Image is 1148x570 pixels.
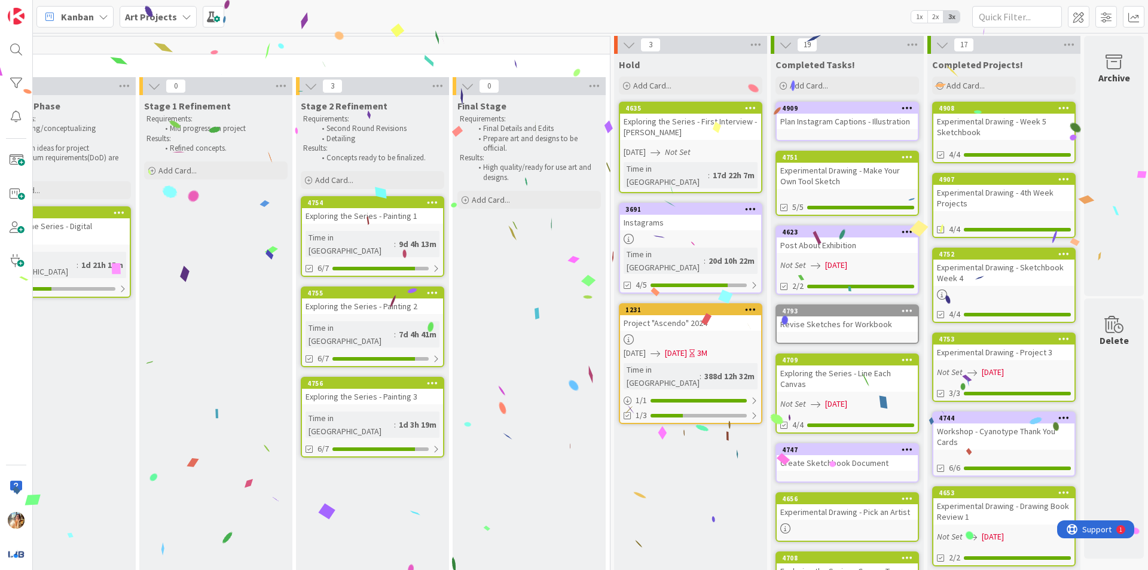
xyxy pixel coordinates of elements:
[307,379,443,388] div: 4756
[624,146,646,158] span: [DATE]
[933,498,1074,525] div: Experimental Drawing - Drawing Book Review 1
[625,104,761,112] div: 4635
[2,144,129,153] li: Rough ideas for project
[472,194,510,205] span: Add Card...
[947,80,985,91] span: Add Card...
[782,228,918,236] div: 4623
[790,80,828,91] span: Add Card...
[933,487,1074,525] div: 4653Experimental Drawing - Drawing Book Review 1
[933,423,1074,450] div: Workshop - Cyanotype Thank You Cards
[479,79,499,93] span: 0
[166,79,186,93] span: 0
[933,174,1074,185] div: 4907
[8,545,25,562] img: avatar
[624,248,704,274] div: Time in [GEOGRAPHIC_DATA]
[704,254,706,267] span: :
[620,393,761,408] div: 1/1
[78,258,126,272] div: 1d 21h 15m
[777,152,918,163] div: 4751
[302,288,443,298] div: 4755
[933,334,1074,345] div: 4753
[158,144,286,153] li: Refined concepts.
[620,103,761,114] div: 4635
[792,280,804,292] span: 2/2
[933,185,1074,211] div: Experimental Drawing - 4th Week Projects
[302,197,443,224] div: 4754Exploring the Series - Painting 1
[939,175,1074,184] div: 4907
[472,124,599,133] li: Final Details and Edits
[624,162,708,188] div: Time in [GEOGRAPHIC_DATA]
[396,418,439,431] div: 1d 3h 19m
[777,365,918,392] div: Exploring the Series - Line Each Canvas
[949,148,960,161] span: 4/4
[949,551,960,564] span: 2/2
[933,487,1074,498] div: 4653
[302,197,443,208] div: 4754
[396,328,439,341] div: 7d 4h 41m
[633,80,671,91] span: Add Card...
[697,347,707,359] div: 3M
[939,335,1074,343] div: 4753
[706,254,758,267] div: 20d 10h 22m
[782,307,918,315] div: 4793
[927,11,944,23] span: 2x
[777,237,918,253] div: Post About Exhibition
[777,504,918,520] div: Experimental Drawing - Pick an Artist
[25,2,54,16] span: Support
[636,409,647,422] span: 1/3
[394,328,396,341] span: :
[303,114,442,124] p: Requirements:
[782,446,918,454] div: 4747
[307,199,443,207] div: 4754
[782,104,918,112] div: 4909
[933,413,1074,450] div: 4744Workshop - Cyanotype Thank You Cards
[1100,333,1129,348] div: Delete
[317,352,329,365] span: 6/7
[949,223,960,236] span: 4/4
[302,288,443,314] div: 4755Exploring the Series - Painting 2
[911,11,927,23] span: 1x
[708,169,710,182] span: :
[982,531,1004,543] span: [DATE]
[933,249,1074,260] div: 4752
[777,163,918,189] div: Experimental Drawing - Make Your Own Tool Sketch
[624,347,646,359] span: [DATE]
[302,208,443,224] div: Exploring the Series - Painting 1
[944,11,960,23] span: 3x
[700,370,701,383] span: :
[939,250,1074,258] div: 4752
[457,100,506,112] span: Final Stage
[624,363,700,389] div: Time in [GEOGRAPHIC_DATA]
[394,418,396,431] span: :
[777,103,918,129] div: 4909Plan Instagram Captions - Illustration
[317,443,329,455] span: 6/7
[933,103,1074,114] div: 4908
[306,321,394,348] div: Time in [GEOGRAPHIC_DATA]
[777,553,918,563] div: 4708
[777,306,918,316] div: 4793
[777,355,918,392] div: 4709Exploring the Series - Line Each Canvas
[620,215,761,230] div: Instagrams
[949,308,960,321] span: 4/4
[775,59,855,71] span: Completed Tasks!
[620,114,761,140] div: Exploring the Series - First Interview - [PERSON_NAME]
[315,175,353,185] span: Add Card...
[317,262,329,275] span: 6/7
[954,38,974,52] span: 17
[146,134,285,144] p: Results:
[315,153,442,163] li: Concepts ready to be finalized.
[782,356,918,364] div: 4709
[460,114,599,124] p: Requirements:
[302,389,443,404] div: Exploring the Series - Painting 3
[1098,71,1130,85] div: Archive
[665,147,691,157] i: Not Set
[307,289,443,297] div: 4755
[158,124,286,133] li: Mid progress on project
[460,153,599,163] p: Results:
[933,334,1074,360] div: 4753Experimental Drawing - Project 3
[777,444,918,455] div: 4747
[777,227,918,237] div: 4623
[972,6,1062,28] input: Quick Filter...
[777,227,918,253] div: 4623Post About Exhibition
[315,124,442,133] li: Second Round Revisions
